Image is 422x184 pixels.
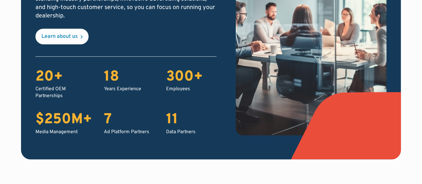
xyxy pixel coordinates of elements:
div: 20+ [35,69,92,86]
div: Years Experience [104,86,154,92]
div: Learn about us [41,34,78,39]
div: 7 [104,111,154,129]
a: Learn about us [35,29,89,44]
div: Employees [166,86,216,92]
div: Ad Platform Partners [104,129,154,135]
div: Data Partners [166,129,216,135]
div: $250M+ [35,111,92,129]
div: 300+ [166,69,216,86]
div: 18 [104,69,154,86]
div: Media Management [35,129,92,135]
div: Certified OEM Partnerships [35,86,92,99]
div: 11 [166,111,216,129]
